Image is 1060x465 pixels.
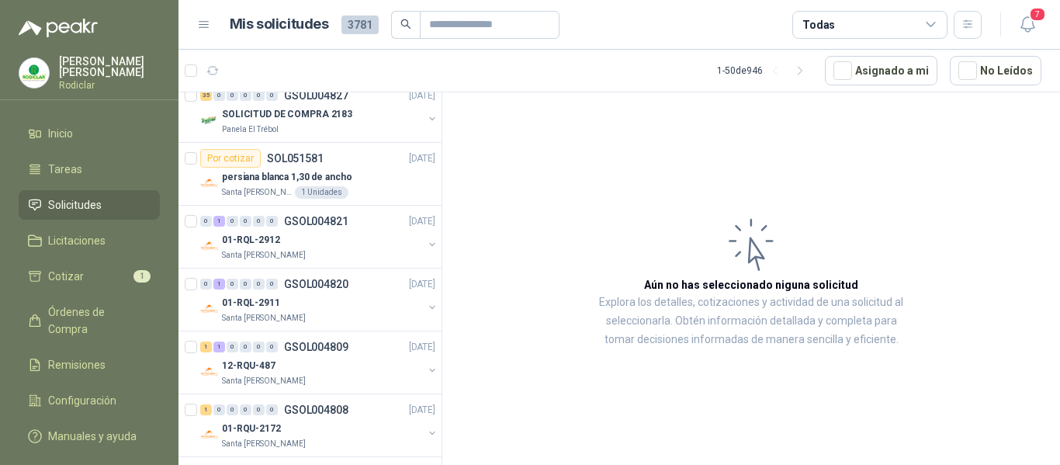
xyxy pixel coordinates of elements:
span: 1 [133,270,151,283]
span: Órdenes de Compra [48,304,145,338]
p: Panela El Trébol [222,123,279,136]
img: Company Logo [200,425,219,444]
img: Company Logo [200,300,219,318]
a: 1 1 0 0 0 0 GSOL004809[DATE] Company Logo12-RQU-487Santa [PERSON_NAME] [200,338,438,387]
span: Configuración [48,392,116,409]
div: 0 [240,216,251,227]
p: GSOL004821 [284,216,348,227]
a: 0 1 0 0 0 0 GSOL004821[DATE] Company Logo01-RQL-2912Santa [PERSON_NAME] [200,212,438,262]
span: Remisiones [48,356,106,373]
div: 0 [227,404,238,415]
div: 0 [200,216,212,227]
p: [DATE] [409,214,435,229]
p: 12-RQU-487 [222,359,275,373]
div: 0 [266,90,278,101]
a: 0 1 0 0 0 0 GSOL004820[DATE] Company Logo01-RQL-2911Santa [PERSON_NAME] [200,275,438,324]
p: 01-RQL-2912 [222,233,280,248]
p: GSOL004808 [284,404,348,415]
p: Santa [PERSON_NAME] [222,186,292,199]
div: 0 [227,342,238,352]
span: 7 [1029,7,1046,22]
div: 1 [200,342,212,352]
img: Company Logo [200,174,219,193]
p: [DATE] [409,88,435,103]
p: [DATE] [409,340,435,355]
div: 0 [266,404,278,415]
p: GSOL004827 [284,90,348,101]
p: persiana blanca 1,30 de ancho [222,170,352,185]
span: Solicitudes [48,196,102,213]
span: Cotizar [48,268,84,285]
div: 1 Unidades [295,186,348,199]
div: 0 [266,216,278,227]
a: Manuales y ayuda [19,422,160,451]
div: 0 [200,279,212,290]
a: Cotizar1 [19,262,160,291]
a: Tareas [19,154,160,184]
a: Inicio [19,119,160,148]
div: 0 [227,216,238,227]
span: Licitaciones [48,232,106,249]
p: Santa [PERSON_NAME] [222,438,306,450]
a: Configuración [19,386,160,415]
p: Santa [PERSON_NAME] [222,312,306,324]
p: [DATE] [409,151,435,166]
div: 0 [213,404,225,415]
div: Por cotizar [200,149,261,168]
h1: Mis solicitudes [230,13,329,36]
p: SOLICITUD DE COMPRA 2183 [222,107,352,122]
p: Santa [PERSON_NAME] [222,249,306,262]
div: Todas [802,16,835,33]
p: 01-RQU-2172 [222,422,281,436]
div: 0 [266,342,278,352]
img: Company Logo [19,58,49,88]
a: Licitaciones [19,226,160,255]
div: 0 [253,404,265,415]
h3: Aún no has seleccionado niguna solicitud [644,276,858,293]
div: 0 [240,342,251,352]
span: 3781 [341,16,379,34]
p: GSOL004820 [284,279,348,290]
div: 0 [253,342,265,352]
span: Manuales y ayuda [48,428,137,445]
div: 0 [227,279,238,290]
p: [PERSON_NAME] [PERSON_NAME] [59,56,160,78]
div: 0 [266,279,278,290]
div: 0 [253,279,265,290]
p: [DATE] [409,403,435,418]
div: 0 [240,279,251,290]
span: search [400,19,411,29]
img: Company Logo [200,111,219,130]
div: 0 [253,90,265,101]
a: Remisiones [19,350,160,380]
p: Rodiclar [59,81,160,90]
span: Inicio [48,125,73,142]
div: 0 [240,90,251,101]
p: GSOL004809 [284,342,348,352]
img: Logo peakr [19,19,98,37]
p: Santa [PERSON_NAME] [222,375,306,387]
div: 1 [200,404,212,415]
a: 1 0 0 0 0 0 GSOL004808[DATE] Company Logo01-RQU-2172Santa [PERSON_NAME] [200,401,438,450]
div: 1 [213,279,225,290]
div: 1 [213,216,225,227]
div: 1 [213,342,225,352]
a: Por cotizarSOL051581[DATE] Company Logopersiana blanca 1,30 de anchoSanta [PERSON_NAME]1 Unidades [178,143,442,206]
a: Solicitudes [19,190,160,220]
a: 35 0 0 0 0 0 GSOL004827[DATE] Company LogoSOLICITUD DE COMPRA 2183Panela El Trébol [200,86,438,136]
div: 0 [240,404,251,415]
img: Company Logo [200,237,219,255]
div: 0 [253,216,265,227]
button: No Leídos [950,56,1041,85]
div: 35 [200,90,212,101]
div: 0 [213,90,225,101]
button: Asignado a mi [825,56,937,85]
p: 01-RQL-2911 [222,296,280,311]
img: Company Logo [200,363,219,381]
div: 1 - 50 de 946 [717,58,812,83]
button: 7 [1013,11,1041,39]
a: Órdenes de Compra [19,297,160,344]
div: 0 [227,90,238,101]
p: Explora los detalles, cotizaciones y actividad de una solicitud al seleccionarla. Obtén informaci... [598,293,905,349]
p: [DATE] [409,277,435,292]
